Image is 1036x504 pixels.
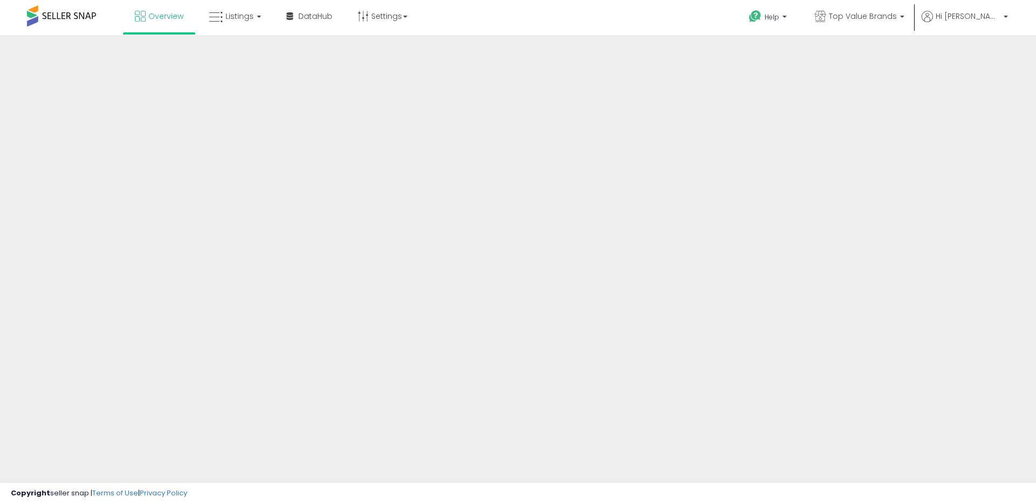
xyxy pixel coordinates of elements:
[765,12,779,22] span: Help
[226,11,254,22] span: Listings
[829,11,897,22] span: Top Value Brands
[148,11,183,22] span: Overview
[936,11,1000,22] span: Hi [PERSON_NAME]
[298,11,332,22] span: DataHub
[748,10,762,23] i: Get Help
[922,11,1008,35] a: Hi [PERSON_NAME]
[740,2,798,35] a: Help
